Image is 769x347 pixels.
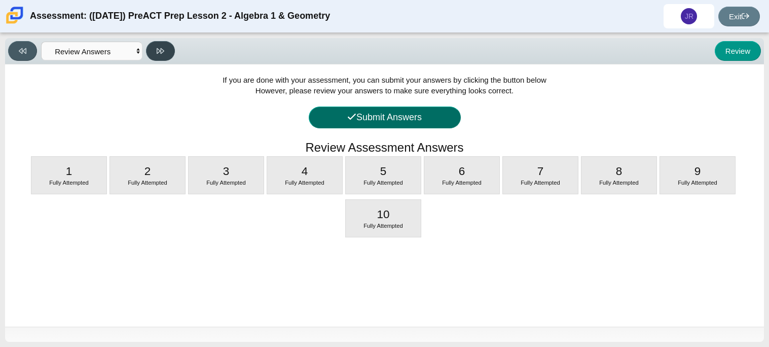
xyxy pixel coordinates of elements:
span: 7 [537,165,544,178]
span: Fully Attempted [49,180,89,186]
a: Exit [718,7,760,26]
span: Fully Attempted [678,180,717,186]
span: Fully Attempted [128,180,167,186]
span: 9 [694,165,701,178]
span: Fully Attempted [521,180,560,186]
span: JR [685,13,693,20]
span: Fully Attempted [363,223,403,229]
span: Fully Attempted [285,180,324,186]
span: 8 [616,165,622,178]
a: Carmen School of Science & Technology [4,19,25,27]
span: 2 [144,165,151,178]
span: Fully Attempted [599,180,639,186]
img: Carmen School of Science & Technology [4,5,25,26]
span: Fully Attempted [206,180,246,186]
span: 4 [302,165,308,178]
button: Review [715,41,761,61]
h1: Review Assessment Answers [305,139,463,156]
div: Assessment: ([DATE]) PreACT Prep Lesson 2 - Algebra 1 & Geometry [30,4,330,28]
button: Submit Answers [309,107,461,128]
span: 5 [380,165,387,178]
span: 3 [223,165,230,178]
span: Fully Attempted [442,180,482,186]
span: Fully Attempted [363,180,403,186]
span: If you are done with your assessment, you can submit your answers by clicking the button below Ho... [223,76,546,95]
span: 1 [66,165,72,178]
span: 10 [377,208,389,221]
span: 6 [459,165,465,178]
